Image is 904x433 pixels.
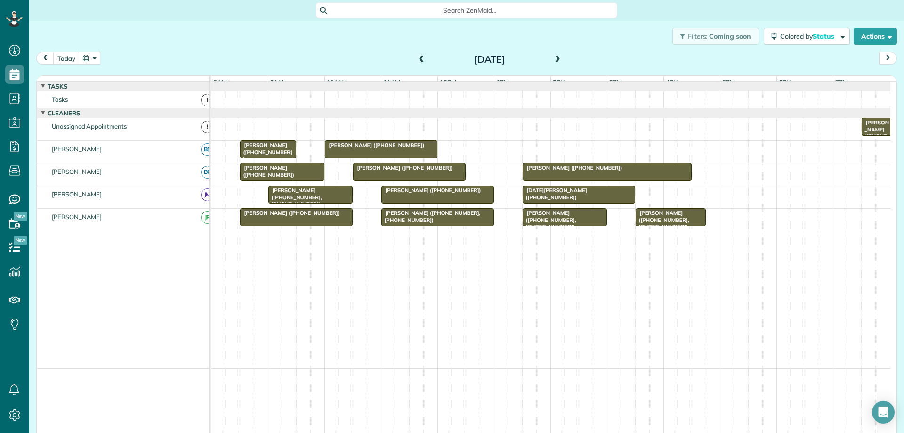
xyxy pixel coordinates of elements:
span: 4pm [664,78,680,86]
span: [PERSON_NAME] ([PHONE_NUMBER]) [353,164,453,171]
span: [PERSON_NAME] [50,190,104,198]
button: prev [36,52,54,65]
span: 7pm [833,78,850,86]
span: 11am [381,78,403,86]
span: Status [813,32,836,41]
span: [PERSON_NAME] ([PHONE_NUMBER]) [240,142,292,162]
span: 9am [268,78,286,86]
span: 3pm [607,78,624,86]
span: BS [201,143,214,156]
span: [DATE][PERSON_NAME] ([PHONE_NUMBER]) [522,187,587,200]
span: ! [201,121,214,133]
span: Cleaners [46,109,82,117]
span: Tasks [50,96,70,103]
span: 1pm [494,78,511,86]
span: [PERSON_NAME] [50,168,104,175]
button: today [53,52,80,65]
span: BC [201,166,214,179]
span: [PERSON_NAME] [50,213,104,221]
span: 10am [325,78,346,86]
span: [PERSON_NAME] ([PHONE_NUMBER], [PHONE_NUMBER]) [381,210,481,223]
button: next [879,52,897,65]
span: Filters: [688,32,708,41]
button: Colored byStatus [764,28,850,45]
span: 6pm [777,78,793,86]
span: [PERSON_NAME] ([PHONE_NUMBER]) [240,164,295,178]
span: [PERSON_NAME] ([PHONE_NUMBER]) [381,187,482,194]
div: Open Intercom Messenger [872,401,895,424]
span: [PERSON_NAME] ([PHONE_NUMBER]) [240,210,340,216]
span: 8am [211,78,229,86]
h2: [DATE] [431,54,549,65]
span: 12pm [438,78,458,86]
span: [PERSON_NAME] [50,145,104,153]
span: [PERSON_NAME] ([PHONE_NUMBER]) [522,164,623,171]
span: [PERSON_NAME] ([PHONE_NUMBER], [PHONE_NUMBER]) [635,210,689,230]
span: Coming soon [709,32,751,41]
span: [PERSON_NAME] ([PHONE_NUMBER]) [861,119,889,153]
span: Colored by [780,32,838,41]
span: JR [201,211,214,224]
button: Actions [854,28,897,45]
span: JM [201,188,214,201]
span: 5pm [720,78,737,86]
span: New [14,236,27,245]
span: [PERSON_NAME] ([PHONE_NUMBER], [PHONE_NUMBER]) [522,210,576,230]
span: [PERSON_NAME] ([PHONE_NUMBER], [PHONE_NUMBER]) [268,187,322,207]
span: New [14,212,27,221]
span: Unassigned Appointments [50,123,129,130]
span: 2pm [551,78,567,86]
span: Tasks [46,82,69,90]
span: [PERSON_NAME] ([PHONE_NUMBER]) [324,142,425,148]
span: T [201,94,214,106]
